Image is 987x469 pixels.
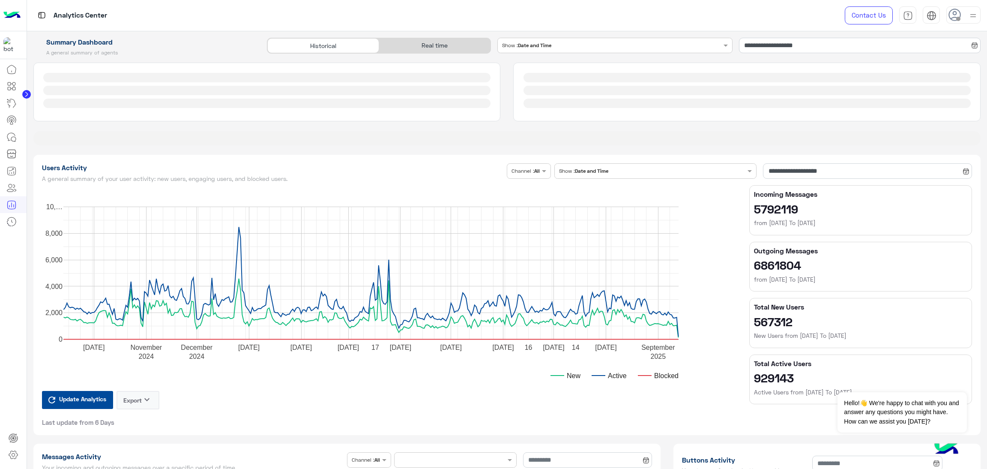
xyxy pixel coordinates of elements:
[571,344,579,351] text: 14
[608,372,627,379] text: Active
[837,392,966,433] span: Hello!👋 We're happy to chat with you and answer any questions you might have. How can we assist y...
[337,344,359,351] text: [DATE]
[290,344,311,351] text: [DATE]
[389,344,411,351] text: [DATE]
[754,371,967,385] h2: 929143
[54,10,107,21] p: Analytics Center
[117,391,159,409] button: Exportkeyboard_arrow_down
[138,353,154,360] text: 2024
[754,202,967,216] h2: 5792119
[650,353,666,360] text: 2025
[595,344,616,351] text: [DATE]
[45,309,62,316] text: 2,000
[36,10,47,21] img: tab
[42,175,504,182] h5: A general summary of your user activity: new users, engaging users, and blocked users.
[968,10,978,21] img: profile
[42,185,734,391] svg: A chart.
[42,418,114,427] span: Last update from 6 Days
[754,258,967,272] h2: 6861804
[3,6,21,24] img: Logo
[440,344,461,351] text: [DATE]
[3,37,19,53] img: 1403182699927242
[238,344,259,351] text: [DATE]
[189,353,204,360] text: 2024
[130,344,162,351] text: November
[754,219,967,227] h6: from [DATE] To [DATE]
[371,344,379,351] text: 17
[83,344,105,351] text: [DATE]
[45,256,62,264] text: 6,000
[181,344,212,351] text: December
[927,11,936,21] img: tab
[567,372,580,379] text: New
[754,331,967,340] h6: New Users from [DATE] To [DATE]
[754,190,967,198] h5: Incoming Messages
[754,315,967,328] h2: 567312
[754,275,967,284] h6: from [DATE] To [DATE]
[142,394,152,405] i: keyboard_arrow_down
[903,11,913,21] img: tab
[641,344,675,351] text: September
[899,6,916,24] a: tab
[754,247,967,255] h5: Outgoing Messages
[42,163,504,172] h1: Users Activity
[931,435,961,465] img: hulul-logo.png
[654,372,679,379] text: Blocked
[754,388,967,397] h6: Active Users from [DATE] To [DATE]
[543,344,564,351] text: [DATE]
[524,344,532,351] text: 16
[45,283,62,290] text: 4,000
[46,203,62,210] text: 10,…
[57,393,108,405] span: Update Analytics
[492,344,514,351] text: [DATE]
[845,6,893,24] a: Contact Us
[754,303,967,311] h5: Total New Users
[754,359,967,368] h5: Total Active Users
[59,336,63,343] text: 0
[45,230,62,237] text: 8,000
[42,391,113,409] button: Update Analytics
